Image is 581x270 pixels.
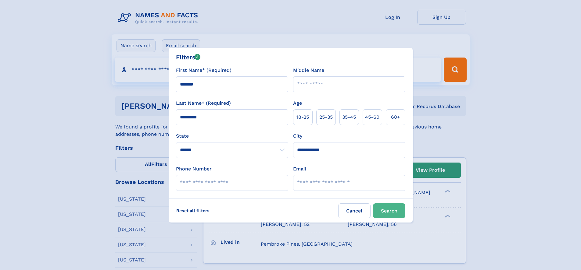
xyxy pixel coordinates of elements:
[176,100,231,107] label: Last Name* (Required)
[293,165,306,173] label: Email
[293,67,324,74] label: Middle Name
[176,67,231,74] label: First Name* (Required)
[293,100,302,107] label: Age
[338,203,371,218] label: Cancel
[319,114,333,121] span: 25‑35
[176,132,288,140] label: State
[176,165,212,173] label: Phone Number
[176,53,201,62] div: Filters
[365,114,379,121] span: 45‑60
[373,203,405,218] button: Search
[391,114,400,121] span: 60+
[293,132,302,140] label: City
[172,203,213,218] label: Reset all filters
[296,114,309,121] span: 18‑25
[342,114,356,121] span: 35‑45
